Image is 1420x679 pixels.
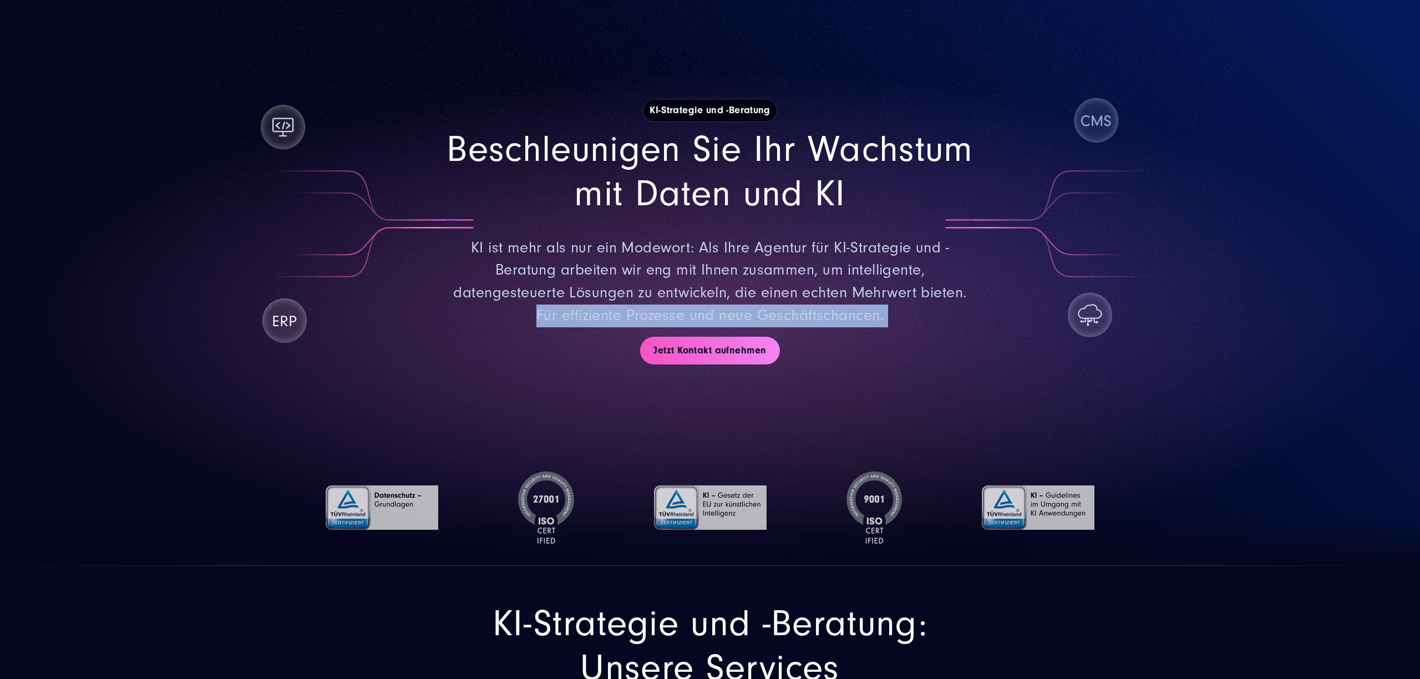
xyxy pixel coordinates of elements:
[518,472,574,544] img: ISO-27001 Zertifizierung | KI-Strategie und -Beratung von SUNZINET
[447,128,973,216] h2: Beschleunigen Sie Ihr Wachstum mit Daten und KI
[447,237,973,327] p: KI ist mehr als nur ein Modewort: Als Ihre Agentur für KI-Strategie und -Beratung arbeiten wir en...
[846,472,902,544] img: ISO-9001 Zertifizierung | KI-Strategie und -Beratung von SUNZINET
[654,472,767,544] img: TÜV Rheinland: Gesetz der EU zur künstlichen Intelligenz | | KI-Strategie und -Beratung von SUNZINET
[643,99,777,122] h1: KI-Strategie und -Beratung
[982,472,1094,544] img: TÜV Rheinland: Guidelines im Umgang mit KI Anwendungen | KI-Strategie und -Beratung von SUNZINET
[640,337,779,364] a: Jetzt Kontakt aufnehmen
[326,472,438,544] img: TÜV Rheinland-Grundlagen | KI-Strategie und -Beratung von SUNZINET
